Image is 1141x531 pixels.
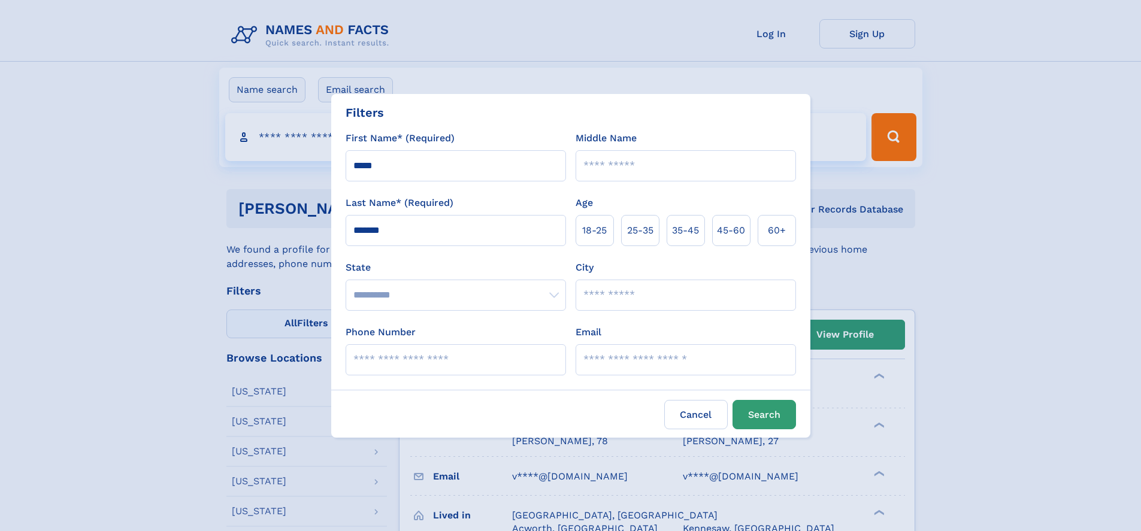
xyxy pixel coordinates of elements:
[768,223,786,238] span: 60+
[346,196,453,210] label: Last Name* (Required)
[576,260,594,275] label: City
[576,131,637,145] label: Middle Name
[582,223,607,238] span: 18‑25
[627,223,653,238] span: 25‑35
[346,260,566,275] label: State
[576,196,593,210] label: Age
[346,104,384,122] div: Filters
[717,223,745,238] span: 45‑60
[672,223,699,238] span: 35‑45
[576,325,601,339] label: Email
[346,131,455,145] label: First Name* (Required)
[346,325,416,339] label: Phone Number
[733,400,796,429] button: Search
[664,400,728,429] label: Cancel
